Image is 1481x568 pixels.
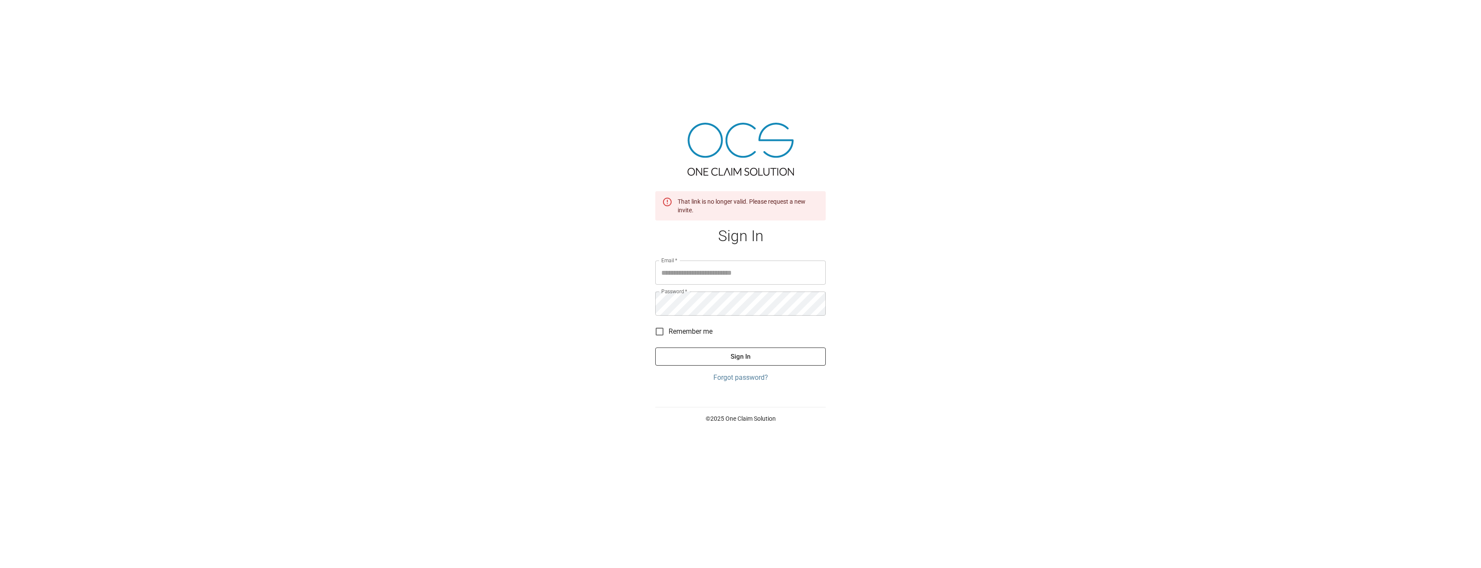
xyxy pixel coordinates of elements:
[688,123,794,176] img: ocs-logo-tra.png
[655,348,826,366] button: Sign In
[669,326,713,337] span: Remember me
[661,257,678,264] label: Email
[661,288,687,295] label: Password
[655,227,826,245] h1: Sign In
[655,372,826,383] a: Forgot password?
[678,194,819,218] div: That link is no longer valid. Please request a new invite.
[655,414,826,423] p: © 2025 One Claim Solution
[10,5,45,22] img: ocs-logo-white-transparent.png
